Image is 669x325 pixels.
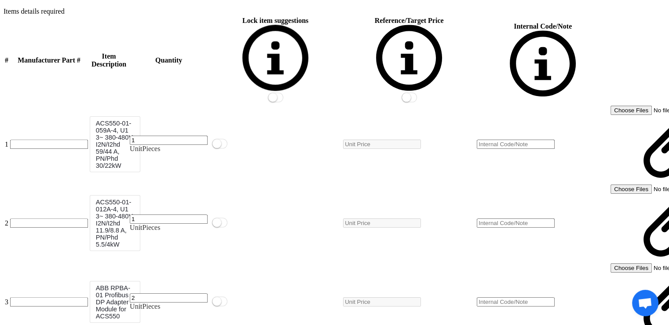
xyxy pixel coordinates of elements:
th: Serial Number [4,16,9,104]
input: Amount [130,293,208,303]
label: Items details required [4,7,65,15]
span: Lock item suggestions [242,17,308,24]
input: Amount [130,214,208,224]
input: Unit Price [343,140,421,149]
th: Quantity [129,16,208,104]
span: ACS550-01-012A-4, U1 3~ 380-480V, I2N/I2hd 11.9/8.8 A, PN/Phd 5.5/4kW [96,199,134,248]
input: Unit Price [343,218,421,228]
span: Reference/Target Price [375,17,444,24]
input: Amount [130,136,208,145]
input: Model Number [10,218,88,228]
span: ABB RPBA-01 Profibus DP Adapter Module for ACS550 [96,284,134,320]
td: 1 [4,105,9,183]
span: Internal Code/Note [514,22,572,30]
td: 2 [4,184,9,262]
th: Item Description [89,16,128,104]
input: Internal Code/Note [477,218,555,228]
th: Manufacturer Part # [10,16,88,104]
input: Internal Code/Note [477,140,555,149]
input: Model Number [10,297,88,307]
input: Internal Code/Note [477,297,555,307]
div: Name [90,116,140,172]
div: Name [90,195,140,251]
input: Unit Price [343,297,421,307]
input: Model Number [10,140,88,149]
a: Open chat [632,290,658,316]
div: Name [90,281,140,323]
span: ACS550-01-059A-4, U1 3~ 380-480V, I2N/I2hd 59/44 A, PN/Phd 30/22kW [96,120,134,169]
